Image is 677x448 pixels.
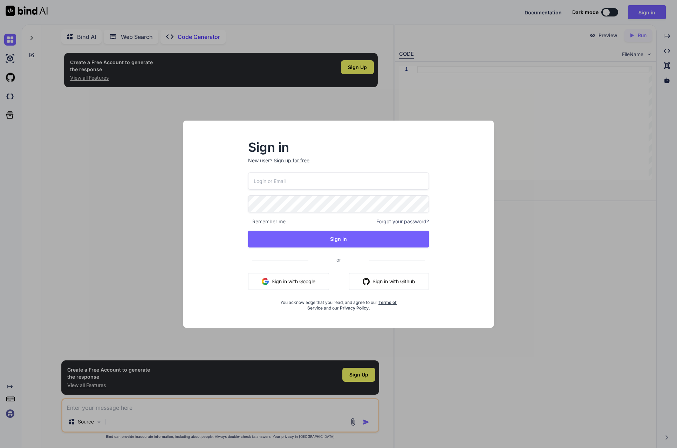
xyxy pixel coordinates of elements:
p: New user? [248,157,429,172]
div: Sign up for free [274,157,309,164]
button: Sign In [248,231,429,247]
a: Privacy Policy. [340,305,370,311]
img: google [262,278,269,285]
span: Forgot your password? [376,218,429,225]
input: Login or Email [248,172,429,190]
div: You acknowledge that you read, and agree to our and our [278,296,399,311]
a: Terms of Service [307,300,397,311]
img: github [363,278,370,285]
button: Sign in with Github [349,273,429,290]
span: Remember me [248,218,286,225]
span: or [308,251,369,268]
h2: Sign in [248,142,429,153]
button: Sign in with Google [248,273,329,290]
